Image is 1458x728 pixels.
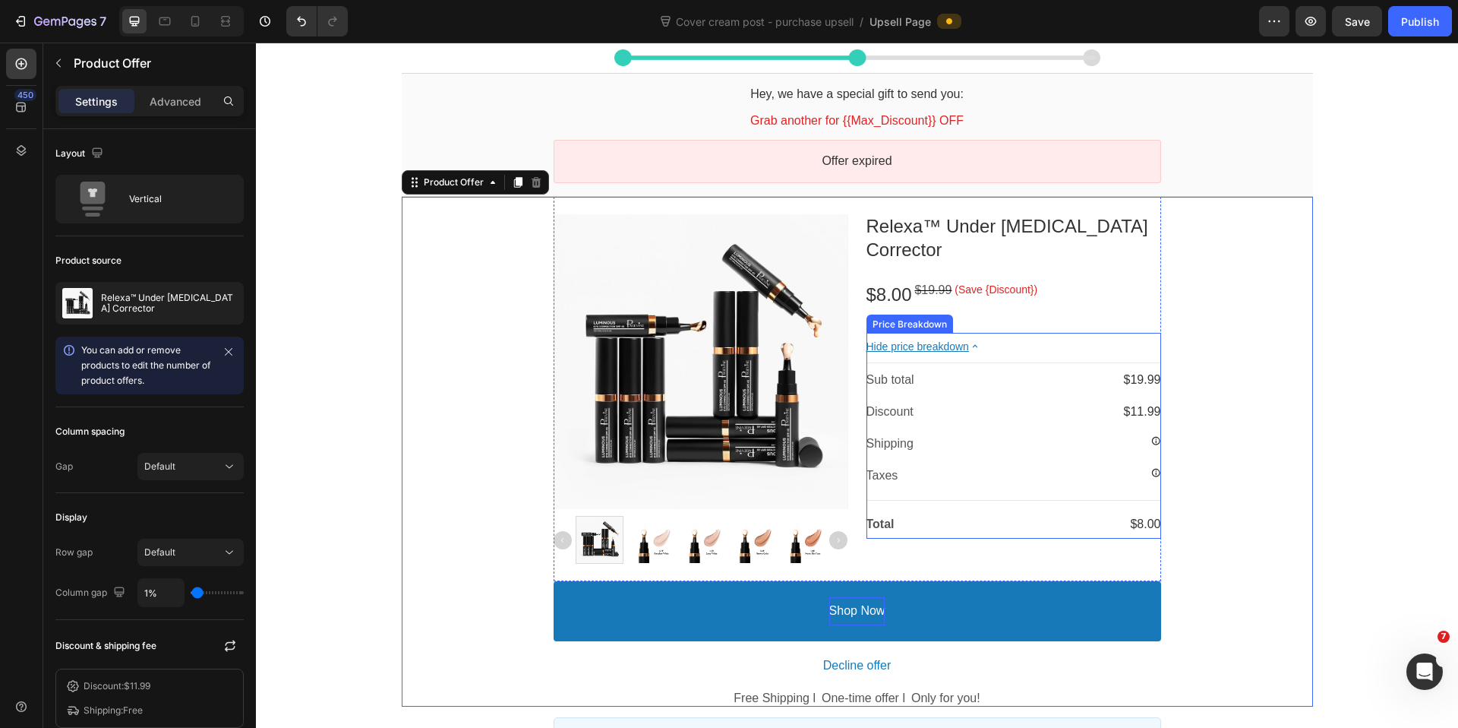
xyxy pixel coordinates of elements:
[1332,6,1382,36] button: Save
[1406,654,1443,690] iframe: Intercom live chat
[137,453,244,480] button: Default
[99,12,106,30] p: 7
[874,475,904,488] bdo: $8.00
[655,648,724,664] p: Only for you!
[74,54,238,72] p: Product Offer
[138,579,184,606] input: Auto
[611,331,658,343] bdo: Sub total
[123,704,143,716] span: Free
[494,45,708,58] bdo: Hey, we have a special gift to send you:
[144,461,175,472] span: Default
[55,511,87,524] div: Display
[611,426,642,439] bdo: Taxes
[84,704,143,717] p: Shipping:
[55,583,128,603] div: Column gap
[150,93,201,109] p: Advanced
[55,144,106,164] div: Layout
[573,555,630,583] div: Rich Text Editor. Editing area: main
[611,475,639,488] b: Total
[869,14,931,30] span: Upsell Page
[658,241,696,254] bdo: $19.99
[298,489,316,507] img: gp-arrow-prev
[478,648,560,664] p: Free Shipping l
[165,134,231,145] div: Product Offer
[573,489,592,507] img: gp-arrow-next
[84,679,150,693] p: Discount:
[699,241,781,253] bdo: (Save {Discount})
[566,648,649,664] p: One-time offer l
[611,242,656,262] bdo: $8.00
[55,425,125,438] div: Column spacing
[573,561,630,577] p: Shop Now
[75,93,118,109] p: Settings
[494,71,708,84] bdo: Grab another for {{Max_Discount}} OFF
[868,331,905,343] bdo: $19.99
[673,14,857,30] span: Cover cream post - purchase upsell
[298,609,905,638] button: Decline offer
[611,394,658,407] bdo: Shipping
[62,288,93,318] img: product feature img
[55,639,156,653] p: Discount & shipping fee
[144,546,175,558] span: Default
[611,362,658,375] bdo: Discount
[611,298,713,310] bdo: Hide price breakdown
[1401,14,1439,30] div: Publish
[860,14,863,30] span: /
[286,6,348,36] div: Undo/Redo
[55,460,73,473] div: Gap
[6,6,113,36] button: 7
[124,680,150,692] span: $11.99
[1388,6,1452,36] button: Publish
[101,293,237,314] p: Relexa™ Under [MEDICAL_DATA] Corrector
[129,182,222,217] div: Vertical
[614,276,694,287] div: Price Breakdown
[55,254,121,267] div: Product source
[1345,15,1370,28] span: Save
[611,173,892,217] bdo: Relexa™ Under [MEDICAL_DATA] Corrector
[611,274,905,290] p: Free Shipping!
[298,539,905,599] button: Rich Text Editor. Editing area: main
[14,89,36,101] div: 450
[81,343,215,388] p: You can add or remove products to edit the number of product offers.
[1437,631,1450,643] span: 7
[256,43,1458,728] iframe: Design area
[567,616,636,631] bdo: Decline offer
[566,112,636,125] bdo: Offer expired
[55,546,93,559] div: Row gap
[137,539,244,566] button: Default
[868,362,905,375] bdo: $11.99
